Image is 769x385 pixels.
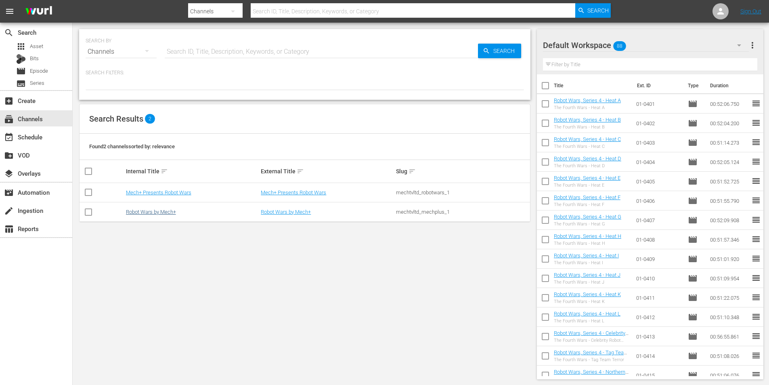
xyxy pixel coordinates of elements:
[688,157,698,167] span: Episode
[554,183,620,188] div: The Fourth Wars - Heat E
[633,191,685,210] td: 01-0406
[688,351,698,361] span: Episode
[740,8,761,15] a: Sign Out
[4,151,14,160] span: VOD
[751,234,761,244] span: reorder
[554,260,619,265] div: The Fourth Wars - Heat I
[707,114,751,133] td: 00:52:04.200
[707,172,751,191] td: 00:51:52.725
[554,221,621,227] div: The Fourth Wars - Heat G
[633,114,685,133] td: 01-0402
[751,196,761,205] span: reorder
[261,209,311,215] a: Robot Wars by Mech+
[396,166,529,176] div: Slug
[707,346,751,366] td: 00:51:08.026
[751,331,761,341] span: reorder
[86,69,524,76] p: Search Filters:
[707,191,751,210] td: 00:51:55.790
[86,40,157,63] div: Channels
[554,202,620,207] div: The Fourth Wars - Heat F
[409,168,416,175] span: sort
[751,157,761,166] span: reorder
[126,166,259,176] div: Internal Title
[4,96,14,106] span: Create
[633,366,685,385] td: 01-0415
[554,105,621,110] div: The Fourth Wars - Heat A
[683,74,705,97] th: Type
[688,370,698,380] span: Episode
[554,338,630,343] div: The Fourth Wars - Celebrity Robot Wars
[554,163,621,168] div: The Fourth Wars - Heat D
[633,94,685,114] td: 01-0401
[633,152,685,172] td: 01-0404
[554,280,620,285] div: The Fourth Wars - Heat J
[633,307,685,327] td: 01-0412
[554,252,619,259] a: Robot Wars, Series 4 - Heat I
[688,332,698,341] span: Episode
[751,370,761,380] span: reorder
[748,36,757,55] button: more_vert
[707,94,751,114] td: 00:52:06.750
[261,166,394,176] div: External Title
[688,196,698,206] span: Episode
[751,99,761,108] span: reorder
[707,366,751,385] td: 00:51:06.076
[705,74,754,97] th: Duration
[554,194,620,200] a: Robot Wars, Series 4 - Heat F
[688,215,698,225] span: Episode
[145,114,155,124] span: 2
[751,137,761,147] span: reorder
[633,210,685,230] td: 01-0407
[4,206,14,216] span: Ingestion
[554,74,632,97] th: Title
[633,346,685,366] td: 01-0414
[4,28,14,38] span: Search
[633,327,685,346] td: 01-0413
[632,74,683,97] th: Ext. ID
[554,144,621,149] div: The Fourth Wars - Heat C
[688,138,698,147] span: Episode
[554,156,621,162] a: Robot Wars, Series 4 - Heat D
[4,114,14,124] span: Channels
[707,210,751,230] td: 00:52:09.908
[688,177,698,186] span: Episode
[4,133,14,142] span: Schedule
[16,54,26,64] div: Bits
[707,327,751,346] td: 00:56:55.861
[688,293,698,303] span: Episode
[554,318,620,324] div: The Fourth Wars - Heat L
[633,172,685,191] td: 01-0405
[707,249,751,269] td: 00:51:01.920
[751,254,761,263] span: reorder
[4,224,14,234] span: Reports
[688,312,698,322] span: Episode
[554,272,620,278] a: Robot Wars, Series 4 - Heat J
[633,288,685,307] td: 01-0411
[261,189,326,196] a: Mech+ Presents Robot Wars
[707,269,751,288] td: 00:51:09.954
[554,214,621,220] a: Robot Wars, Series 4 - Heat G
[633,249,685,269] td: 01-0409
[126,189,191,196] a: Mech+ Presents Robot Wars
[554,97,621,103] a: Robot Wars, Series 4 - Heat A
[89,143,175,149] span: Found 2 channels sorted by: relevance
[30,67,48,75] span: Episode
[19,2,58,21] img: ans4CAIJ8jUAAAAAAAAAAAAAAAAAAAAAAAAgQb4GAAAAAAAAAAAAAAAAAAAAAAAAJMjXAAAAAAAAAAAAAAAAAAAAAAAAgAT5G...
[554,349,629,362] a: Robot Wars, Series 4 - Tag Team Terror
[633,230,685,249] td: 01-0408
[554,136,621,142] a: Robot Wars, Series 4 - Heat C
[751,215,761,225] span: reorder
[707,288,751,307] td: 00:51:22.075
[16,66,26,76] span: Episode
[688,273,698,283] span: Episode
[4,169,14,179] span: Overlays
[30,55,39,63] span: Bits
[554,175,620,181] a: Robot Wars, Series 4 - Heat E
[490,44,521,58] span: Search
[751,176,761,186] span: reorder
[688,254,698,264] span: Episode
[748,40,757,50] span: more_vert
[396,189,529,196] div: mechtvltd_robotwars_1
[554,357,630,362] div: The Fourth Wars - Tag Team Terror
[688,235,698,244] span: Episode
